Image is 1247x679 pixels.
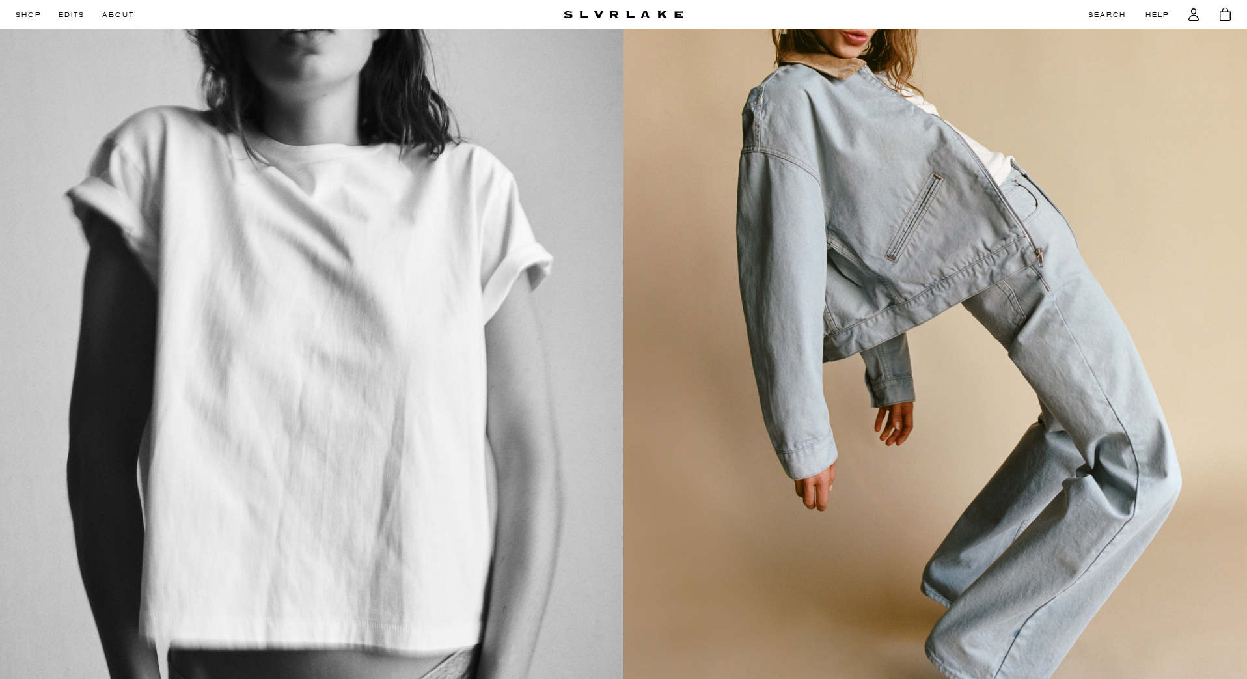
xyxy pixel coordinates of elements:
a: Help [1145,11,1169,20]
button: Search [1088,11,1126,20]
button: Edits [59,11,85,20]
a: Shop [16,11,41,20]
a: About [102,11,134,20]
